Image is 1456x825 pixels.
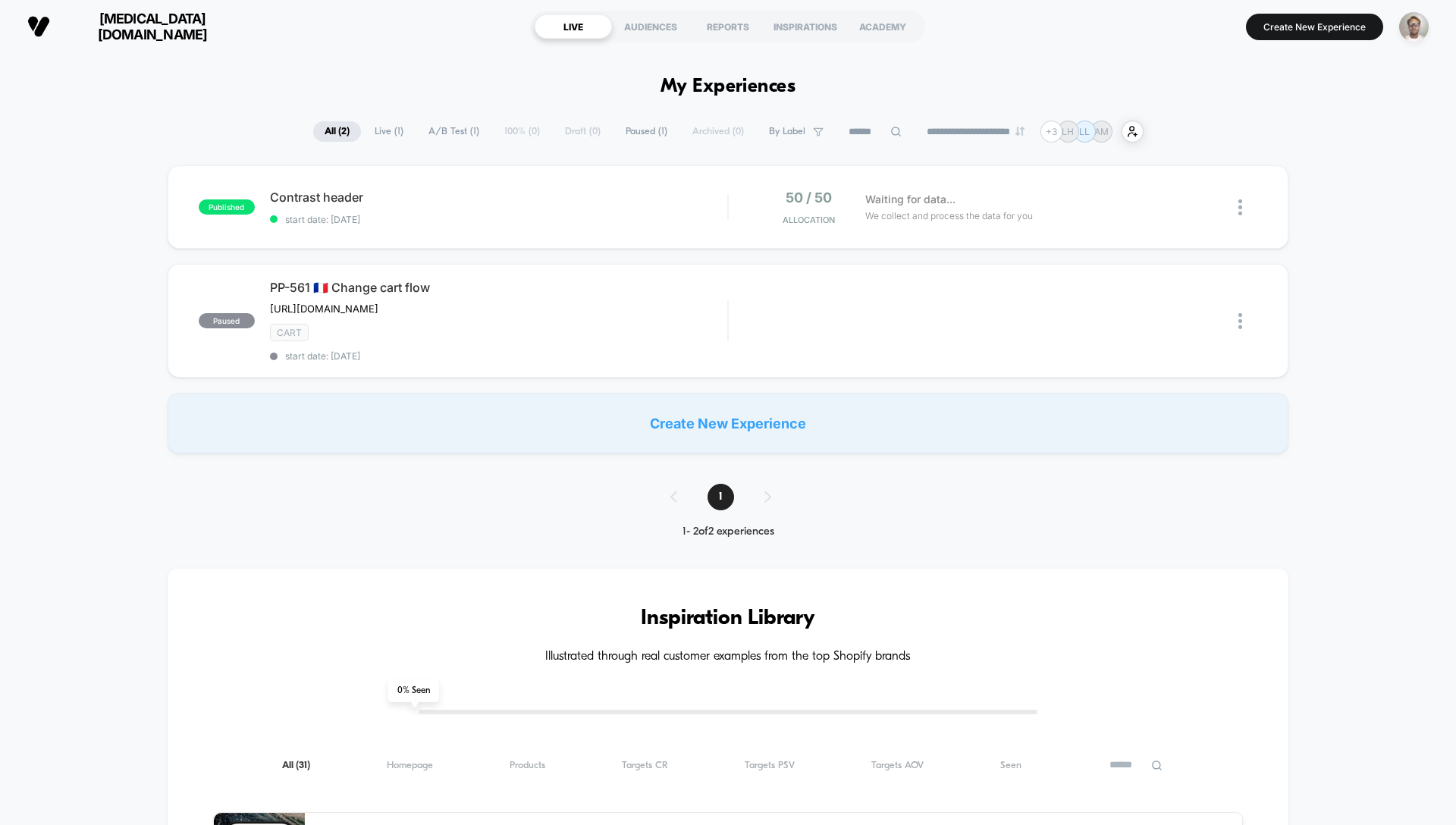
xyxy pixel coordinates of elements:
button: Create New Experience [1246,14,1383,40]
span: paused [199,313,255,328]
span: Waiting for data... [865,191,955,208]
span: [URL][DOMAIN_NAME] [270,303,378,315]
div: + 3 [1040,121,1062,143]
span: CART [270,324,309,341]
img: Visually logo [27,15,50,38]
span: Seen [1000,760,1021,771]
span: Allocation [783,215,835,225]
span: published [199,199,255,215]
span: PP-561 🇫🇷 Change cart flow [270,280,727,295]
img: end [1015,127,1025,136]
button: [MEDICAL_DATA][DOMAIN_NAME] [23,10,248,43]
span: ( 31 ) [296,761,310,770]
img: close [1238,199,1242,215]
p: LH [1062,126,1074,137]
span: Live ( 1 ) [363,121,415,142]
img: close [1238,313,1242,329]
span: A/B Test ( 1 ) [417,121,491,142]
span: All ( 2 ) [313,121,361,142]
div: LIVE [535,14,612,39]
img: ppic [1399,12,1429,42]
div: 1 - 2 of 2 experiences [655,525,802,538]
h4: Illustrated through real customer examples from the top Shopify brands [213,650,1243,664]
div: ACADEMY [844,14,921,39]
h1: My Experiences [661,76,796,98]
span: All [282,760,310,771]
span: [MEDICAL_DATA][DOMAIN_NAME] [61,11,243,42]
span: 1 [708,484,734,510]
span: By Label [769,126,805,137]
p: AM [1094,126,1109,137]
span: Targets CR [622,760,668,771]
span: Targets PSV [745,760,795,771]
p: LL [1079,126,1090,137]
div: REPORTS [689,14,767,39]
span: Targets AOV [871,760,924,771]
span: Products [510,760,545,771]
span: Homepage [387,760,433,771]
span: We collect and process the data for you [865,209,1033,223]
span: start date: [DATE] [270,350,727,362]
div: INSPIRATIONS [767,14,844,39]
span: Contrast header [270,190,727,205]
span: start date: [DATE] [270,214,727,225]
span: 50 / 50 [786,190,832,205]
h3: Inspiration Library [213,607,1243,631]
span: Paused ( 1 ) [614,121,679,142]
div: Create New Experience [168,393,1288,453]
div: AUDIENCES [612,14,689,39]
button: ppic [1395,11,1433,42]
span: 0 % Seen [388,679,439,702]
